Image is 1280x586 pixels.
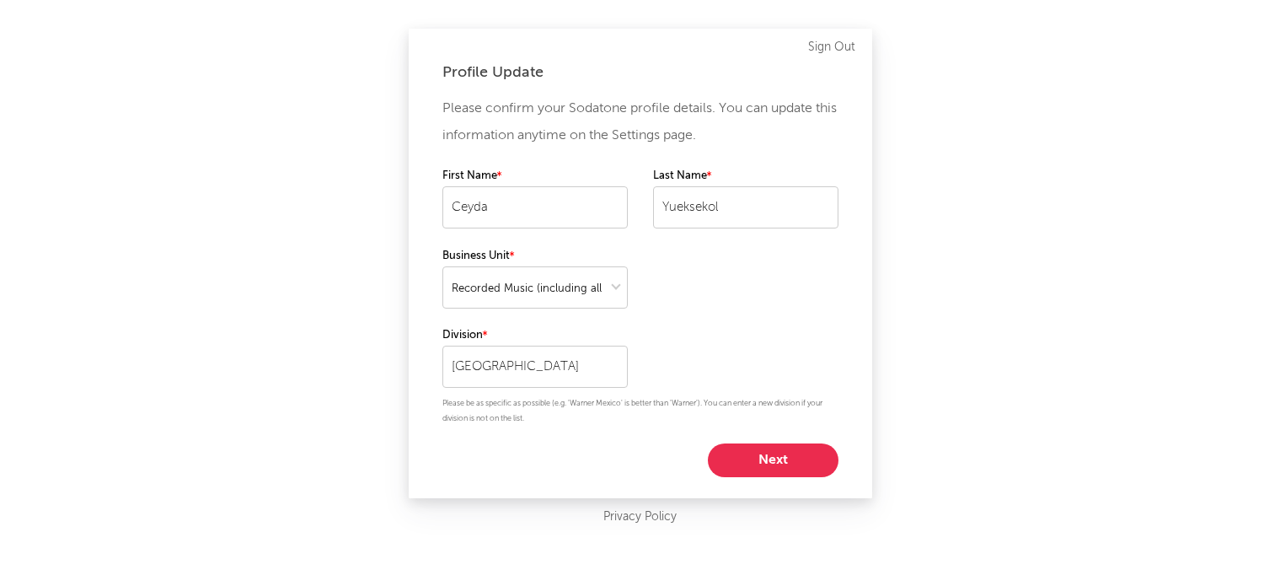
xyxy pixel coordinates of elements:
div: Profile Update [442,62,838,83]
input: Your division [442,346,628,388]
label: Division [442,325,628,346]
a: Sign Out [808,37,855,57]
input: Your first name [442,186,628,228]
p: Please confirm your Sodatone profile details. You can update this information anytime on the Sett... [442,95,838,149]
button: Next [708,444,838,477]
label: First Name [442,166,628,186]
p: Please be as specific as possible (e.g. 'Warner Mexico' is better than 'Warner'). You can enter a... [442,396,838,427]
label: Business Unit [442,246,628,266]
label: Last Name [653,166,838,186]
input: Your last name [653,186,838,228]
a: Privacy Policy [603,507,677,528]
